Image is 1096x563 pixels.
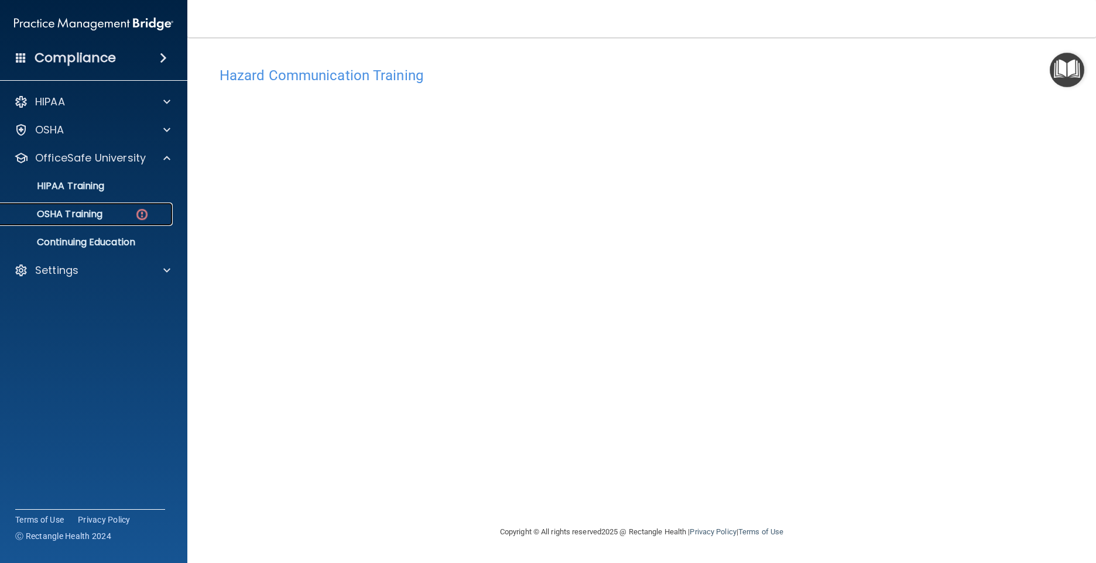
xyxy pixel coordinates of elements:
[8,236,167,248] p: Continuing Education
[1050,53,1084,87] button: Open Resource Center
[35,151,146,165] p: OfficeSafe University
[14,123,170,137] a: OSHA
[893,480,1082,527] iframe: Drift Widget Chat Controller
[220,90,817,476] iframe: HCT
[738,527,783,536] a: Terms of Use
[8,180,104,192] p: HIPAA Training
[14,95,170,109] a: HIPAA
[15,530,111,542] span: Ⓒ Rectangle Health 2024
[35,50,116,66] h4: Compliance
[220,68,1064,83] h4: Hazard Communication Training
[35,95,65,109] p: HIPAA
[135,207,149,222] img: danger-circle.6113f641.png
[78,514,131,526] a: Privacy Policy
[35,123,64,137] p: OSHA
[14,151,170,165] a: OfficeSafe University
[14,263,170,277] a: Settings
[14,12,173,36] img: PMB logo
[35,263,78,277] p: Settings
[428,513,855,551] div: Copyright © All rights reserved 2025 @ Rectangle Health | |
[8,208,102,220] p: OSHA Training
[690,527,736,536] a: Privacy Policy
[15,514,64,526] a: Terms of Use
